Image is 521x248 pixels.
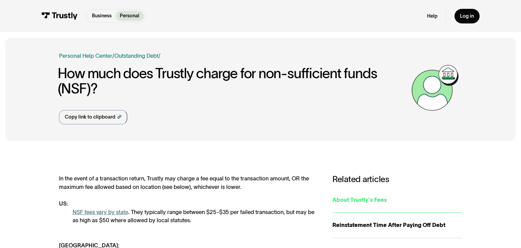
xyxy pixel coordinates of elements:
div: / [112,52,114,60]
a: Business [88,11,116,21]
strong: US [59,200,66,207]
div: About Trustly's Fees [332,196,462,204]
img: Trustly Logo [41,12,78,20]
h1: How much does Trustly charge for non-sufficient funds (NSF)? [58,66,408,96]
a: Personal Help Center [59,52,112,60]
div: / [158,52,160,60]
div: Reinstatement Time After Paying Off Debt [332,221,462,229]
h3: Related articles [332,174,462,184]
ul: Language list [14,237,41,246]
a: NSF fees vary by state [73,209,128,215]
div: Copy link to clipboard [65,113,115,121]
a: Log in [455,9,480,23]
a: About Trustly's Fees [332,187,462,213]
a: Outstanding Debt [114,53,158,59]
aside: Language selected: English (United States) [7,237,41,246]
p: Business [92,12,112,20]
a: Help [427,13,438,19]
div: Log in [460,13,474,19]
a: Personal [116,11,144,21]
a: Copy link to clipboard [59,110,128,124]
p: Personal [120,12,139,20]
div: . They typically range between $25-$35 per failed transaction, but may be as high as $50 where al... [73,208,319,225]
a: Reinstatement Time After Paying Off Debt [332,213,462,238]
